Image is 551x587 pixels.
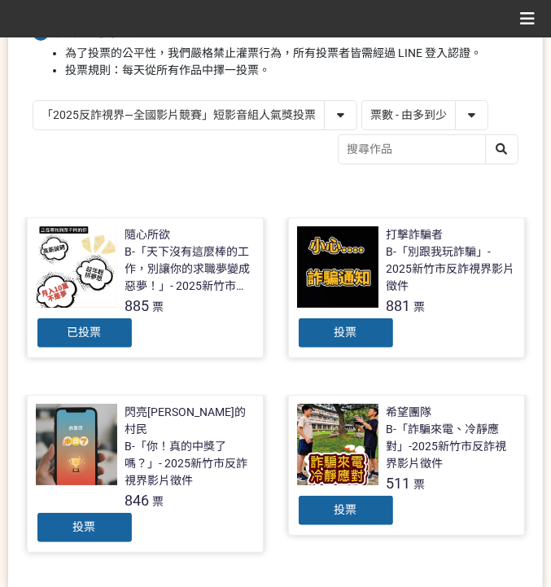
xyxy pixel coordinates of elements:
[125,297,150,314] span: 885
[125,438,255,489] div: B-「你！真的中獎了嗎？」- 2025新竹市反詐視界影片徵件
[339,135,518,164] input: 搜尋作品
[387,297,411,314] span: 881
[387,475,411,492] span: 511
[387,226,444,243] div: 打擊詐騙者
[125,492,150,509] span: 846
[65,45,518,62] li: 為了投票的公平性，我們嚴格禁止灌票行為，所有投票者皆需經過 LINE 登入認證。
[414,478,426,491] span: 票
[288,395,525,536] a: 希望團隊B-「詐騙來電、冷靜應對」-2025新竹市反詐視界影片徵件511票投票
[125,404,255,438] div: 閃亮[PERSON_NAME]的村民
[73,520,96,533] span: 投票
[68,326,102,339] span: 已投票
[153,495,164,508] span: 票
[387,421,516,472] div: B-「詐騙來電、冷靜應對」-2025新竹市反詐視界影片徵件
[335,503,357,516] span: 投票
[65,62,518,79] li: 投票規則：每天從所有作品中擇一投票。
[335,326,357,339] span: 投票
[125,243,255,295] div: B-「天下沒有這麼棒的工作，別讓你的求職夢變成惡夢！」- 2025新竹市反詐視界影片徵件
[27,217,264,358] a: 隨心所欲B-「天下沒有這麼棒的工作，別讓你的求職夢變成惡夢！」- 2025新竹市反詐視界影片徵件885票已投票
[288,217,525,358] a: 打擊詐騙者B-「別跟我玩詐騙」- 2025新竹市反詐視界影片徵件881票投票
[387,243,516,295] div: B-「別跟我玩詐騙」- 2025新竹市反詐視界影片徵件
[414,300,426,313] span: 票
[387,404,432,421] div: 希望團隊
[153,300,164,313] span: 票
[27,395,264,553] a: 閃亮[PERSON_NAME]的村民B-「你！真的中獎了嗎？」- 2025新竹市反詐視界影片徵件846票投票
[125,226,171,243] div: 隨心所欲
